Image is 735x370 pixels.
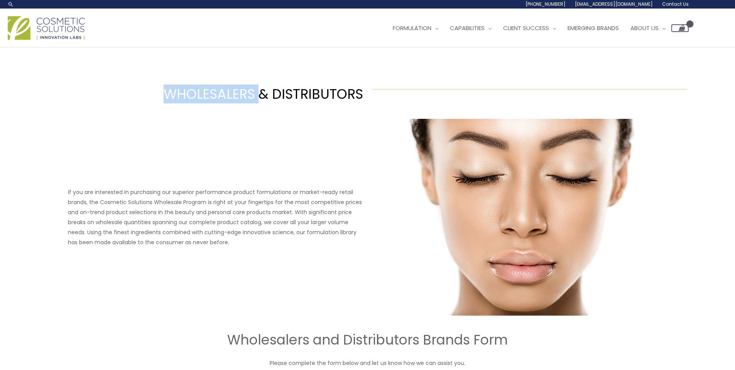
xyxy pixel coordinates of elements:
[393,24,431,32] span: Formulation
[503,24,549,32] span: Client Success
[8,1,14,7] a: Search icon link
[372,119,667,316] img: Wholesale Customer Type Image
[136,331,599,349] h2: Wholesalers and Distributors Brands Form
[625,17,671,40] a: About Us
[662,1,689,7] span: Contact Us
[630,24,659,32] span: About Us
[444,17,497,40] a: Capabilities
[381,17,689,40] nav: Site Navigation
[562,17,625,40] a: Emerging Brands
[68,187,363,247] p: If you are interested in purchasing our superior performance product formulations or market-ready...
[568,24,619,32] span: Emerging Brands
[575,1,653,7] span: [EMAIL_ADDRESS][DOMAIN_NAME]
[525,1,566,7] span: [PHONE_NUMBER]
[136,358,599,368] p: Please complete the form below and let us know how we can assist you.
[387,17,444,40] a: Formulation
[671,24,689,32] a: View Shopping Cart, empty
[497,17,562,40] a: Client Success
[450,24,485,32] span: Capabilities
[48,84,363,103] h1: WHOLESALERS & DISTRIBUTORS
[8,16,85,40] img: Cosmetic Solutions Logo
